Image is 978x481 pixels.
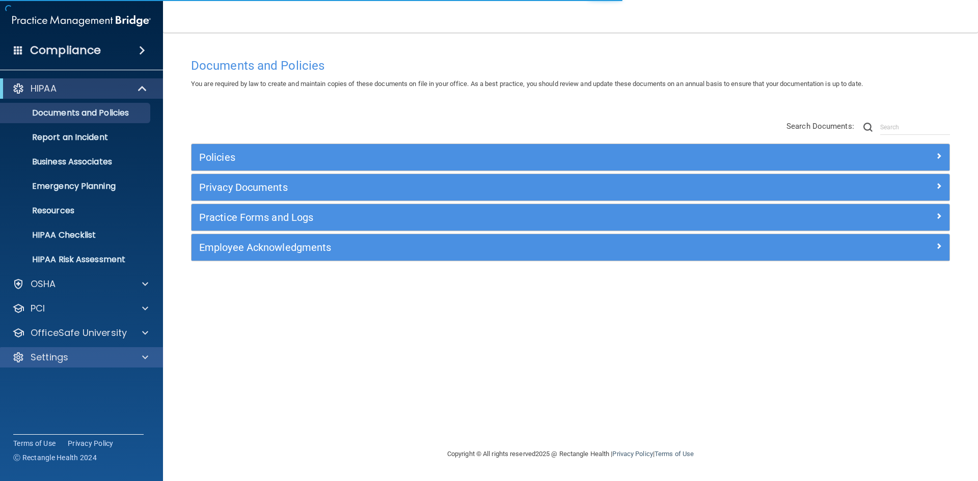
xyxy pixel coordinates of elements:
a: Privacy Documents [199,179,942,195]
input: Search [880,120,950,135]
div: Copyright © All rights reserved 2025 @ Rectangle Health | | [385,438,756,470]
a: OfficeSafe University [12,327,148,339]
a: OSHA [12,278,148,290]
span: Search Documents: [786,122,854,131]
p: Report an Incident [7,132,146,143]
p: HIPAA [31,82,57,95]
h4: Documents and Policies [191,59,950,72]
a: Privacy Policy [612,450,653,458]
span: Ⓒ Rectangle Health 2024 [13,452,97,463]
a: Policies [199,149,942,165]
h5: Policies [199,152,752,163]
p: Settings [31,351,68,363]
p: Resources [7,206,146,216]
img: ic-search.3b580494.png [863,123,873,132]
p: PCI [31,302,45,315]
p: HIPAA Checklist [7,230,146,240]
a: Terms of Use [13,438,56,448]
a: HIPAA [12,82,148,95]
a: Privacy Policy [68,438,114,448]
h5: Practice Forms and Logs [199,212,752,223]
p: Documents and Policies [7,108,146,118]
h4: Compliance [30,43,101,58]
h5: Privacy Documents [199,182,752,193]
p: Business Associates [7,157,146,167]
p: OfficeSafe University [31,327,127,339]
span: You are required by law to create and maintain copies of these documents on file in your office. ... [191,80,863,88]
p: HIPAA Risk Assessment [7,254,146,265]
a: Practice Forms and Logs [199,209,942,225]
p: OSHA [31,278,56,290]
a: Employee Acknowledgments [199,239,942,256]
img: PMB logo [12,11,151,31]
a: Terms of Use [655,450,694,458]
h5: Employee Acknowledgments [199,242,752,253]
p: Emergency Planning [7,181,146,191]
a: Settings [12,351,148,363]
iframe: Drift Widget Chat Controller [802,409,966,449]
a: PCI [12,302,148,315]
